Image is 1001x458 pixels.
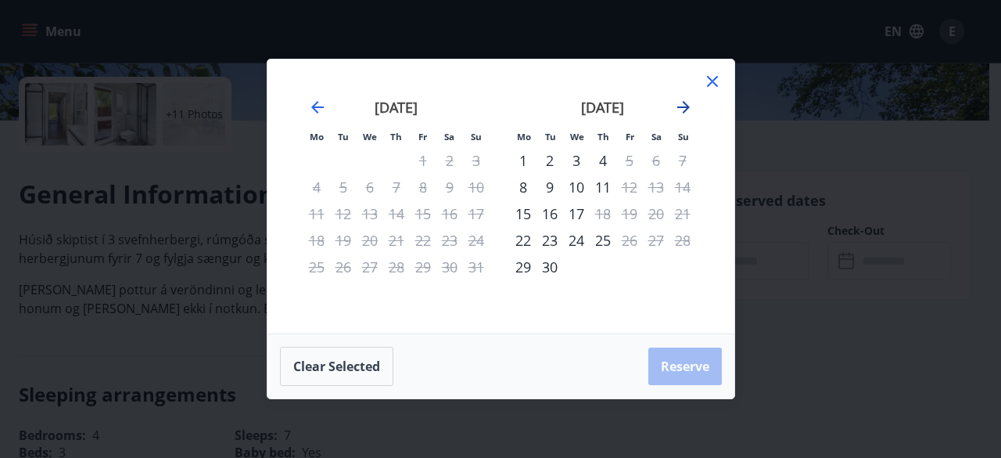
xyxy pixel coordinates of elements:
td: Not available. Friday, September 19, 2025 [616,200,643,227]
td: Not available. Monday, August 18, 2025 [303,227,330,254]
td: Not available. Sunday, September 28, 2025 [669,227,696,254]
strong: [DATE] [581,98,624,117]
small: We [570,131,584,142]
div: Only check in available [510,254,536,280]
small: Sa [444,131,454,142]
small: Mo [517,131,531,142]
td: Not available. Sunday, August 24, 2025 [463,227,490,254]
td: Not available. Saturday, September 27, 2025 [643,227,669,254]
small: We [363,131,377,142]
td: Choose Wednesday, September 24, 2025 as your check-in date. It’s available. [563,227,590,254]
td: Choose Thursday, September 4, 2025 as your check-in date. It’s available. [590,147,616,174]
td: Not available. Friday, August 1, 2025 [410,147,436,174]
div: 30 [536,254,563,280]
div: 24 [563,227,590,254]
td: Not available. Thursday, August 28, 2025 [383,254,410,280]
td: Not available. Tuesday, August 26, 2025 [330,254,357,280]
td: Not available. Monday, August 11, 2025 [303,200,330,227]
div: Only check in available [510,174,536,200]
td: Choose Wednesday, September 3, 2025 as your check-in date. It’s available. [563,147,590,174]
td: Choose Thursday, September 25, 2025 as your check-in date. It’s available. [590,227,616,254]
div: Only check in available [510,147,536,174]
div: Only check out available [590,200,616,227]
div: Only check out available [616,147,643,174]
td: Not available. Saturday, August 30, 2025 [436,254,463,280]
td: Choose Wednesday, September 17, 2025 as your check-in date. It’s available. [563,200,590,227]
small: Su [471,131,482,142]
td: Not available. Sunday, September 7, 2025 [669,147,696,174]
td: Choose Monday, September 8, 2025 as your check-in date. It’s available. [510,174,536,200]
strong: [DATE] [375,98,418,117]
div: Only check out available [616,227,643,254]
div: 4 [590,147,616,174]
td: Not available. Tuesday, August 19, 2025 [330,227,357,254]
td: Not available. Saturday, September 20, 2025 [643,200,669,227]
td: Choose Tuesday, September 2, 2025 as your check-in date. It’s available. [536,147,563,174]
td: Choose Monday, September 1, 2025 as your check-in date. It’s available. [510,147,536,174]
td: Not available. Wednesday, August 6, 2025 [357,174,383,200]
td: Not available. Friday, September 5, 2025 [616,147,643,174]
div: 16 [536,200,563,227]
td: Not available. Sunday, August 17, 2025 [463,200,490,227]
td: Not available. Wednesday, August 13, 2025 [357,200,383,227]
td: Not available. Tuesday, August 12, 2025 [330,200,357,227]
td: Not available. Saturday, August 16, 2025 [436,200,463,227]
div: 23 [536,227,563,254]
td: Choose Tuesday, September 23, 2025 as your check-in date. It’s available. [536,227,563,254]
td: Not available. Monday, August 25, 2025 [303,254,330,280]
small: Th [390,131,402,142]
td: Not available. Friday, August 15, 2025 [410,200,436,227]
div: Only check in available [510,227,536,254]
div: 3 [563,147,590,174]
td: Choose Thursday, September 11, 2025 as your check-in date. It’s available. [590,174,616,200]
td: Not available. Sunday, September 21, 2025 [669,200,696,227]
small: Th [597,131,609,142]
small: Mo [310,131,324,142]
small: Su [678,131,689,142]
td: Not available. Sunday, August 31, 2025 [463,254,490,280]
small: Tu [338,131,349,142]
div: 11 [590,174,616,200]
td: Choose Monday, September 29, 2025 as your check-in date. It’s available. [510,254,536,280]
td: Not available. Thursday, August 14, 2025 [383,200,410,227]
td: Not available. Friday, August 22, 2025 [410,227,436,254]
div: Move backward to switch to the previous month. [308,98,327,117]
td: Not available. Thursday, September 18, 2025 [590,200,616,227]
div: 25 [590,227,616,254]
td: Not available. Thursday, August 21, 2025 [383,227,410,254]
td: Not available. Saturday, August 23, 2025 [436,227,463,254]
td: Not available. Thursday, August 7, 2025 [383,174,410,200]
div: Only check in available [510,200,536,227]
td: Not available. Sunday, September 14, 2025 [669,174,696,200]
td: Not available. Saturday, August 2, 2025 [436,147,463,174]
td: Not available. Saturday, September 6, 2025 [643,147,669,174]
td: Choose Monday, September 22, 2025 as your check-in date. It’s available. [510,227,536,254]
td: Not available. Friday, September 26, 2025 [616,227,643,254]
div: 9 [536,174,563,200]
button: Clear selected [280,347,393,386]
td: Choose Monday, September 15, 2025 as your check-in date. It’s available. [510,200,536,227]
small: Fr [418,131,427,142]
td: Not available. Wednesday, August 27, 2025 [357,254,383,280]
div: 2 [536,147,563,174]
td: Not available. Sunday, August 10, 2025 [463,174,490,200]
td: Not available. Wednesday, August 20, 2025 [357,227,383,254]
div: Only check out available [616,174,643,200]
td: Choose Wednesday, September 10, 2025 as your check-in date. It’s available. [563,174,590,200]
td: Not available. Monday, August 4, 2025 [303,174,330,200]
div: Move forward to switch to the next month. [674,98,693,117]
td: Not available. Friday, September 12, 2025 [616,174,643,200]
div: 17 [563,200,590,227]
small: Tu [545,131,556,142]
td: Choose Tuesday, September 30, 2025 as your check-in date. It’s available. [536,254,563,280]
small: Fr [626,131,634,142]
td: Not available. Friday, August 29, 2025 [410,254,436,280]
small: Sa [651,131,662,142]
td: Not available. Saturday, August 9, 2025 [436,174,463,200]
td: Not available. Tuesday, August 5, 2025 [330,174,357,200]
td: Not available. Friday, August 8, 2025 [410,174,436,200]
td: Not available. Saturday, September 13, 2025 [643,174,669,200]
div: 10 [563,174,590,200]
td: Choose Tuesday, September 9, 2025 as your check-in date. It’s available. [536,174,563,200]
td: Choose Tuesday, September 16, 2025 as your check-in date. It’s available. [536,200,563,227]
